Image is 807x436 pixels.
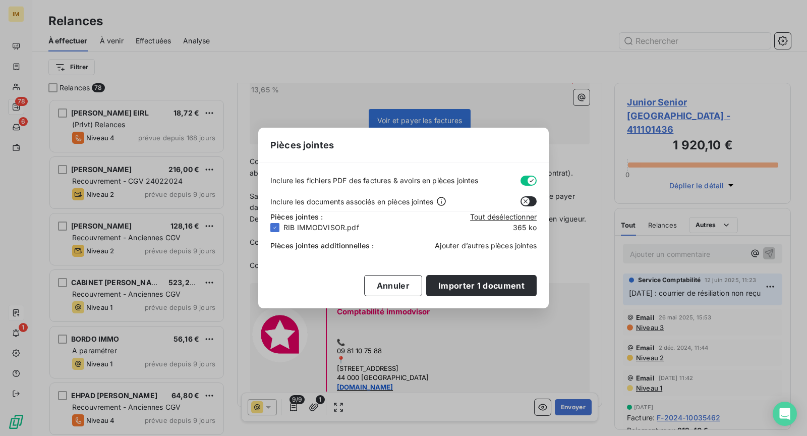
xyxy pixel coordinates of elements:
span: 365 ko [476,223,537,233]
span: Pièces jointes [270,138,334,152]
span: RIB IMMODVISOR.pdf [283,223,472,233]
div: Open Intercom Messenger [773,402,797,426]
span: Inclure les fichiers PDF des factures & avoirs en pièces jointes [270,175,479,186]
span: Tout désélectionner [470,212,537,221]
button: Importer 1 document [426,275,537,296]
span: Pièces jointes additionnelles : [270,241,374,251]
button: Annuler [364,275,422,296]
span: Inclure les documents associés en pièces jointes [270,196,433,207]
span: Ajouter d’autres pièces jointes [435,241,537,250]
span: Pièces jointes : [270,212,323,222]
